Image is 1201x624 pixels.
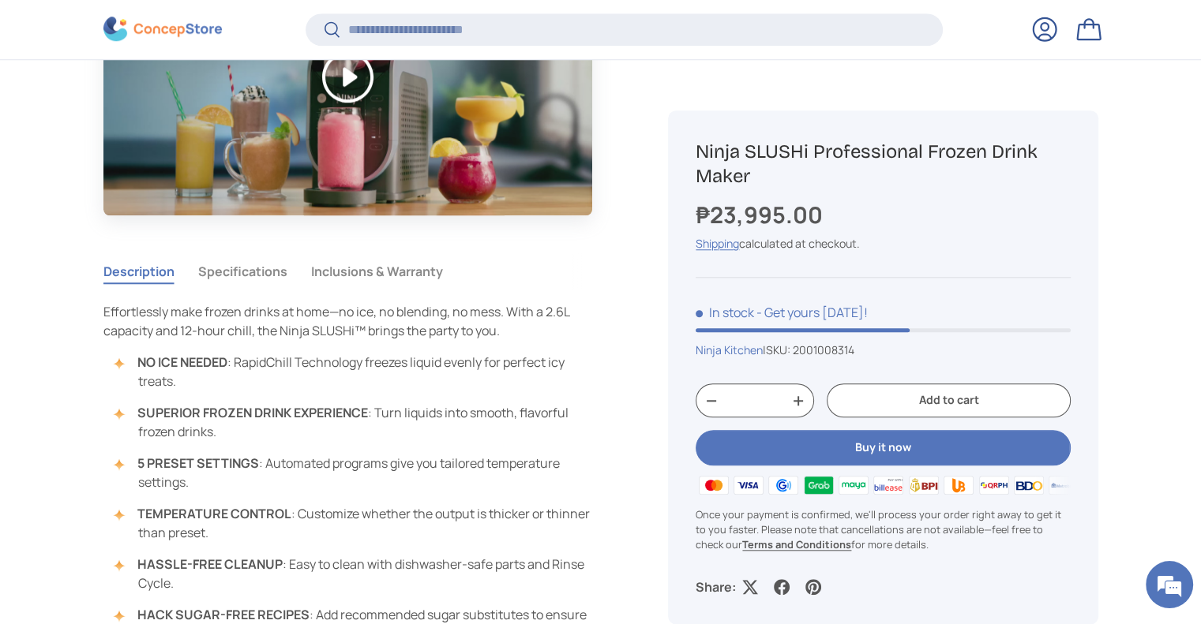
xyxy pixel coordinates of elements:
[1011,474,1046,498] img: bdo
[137,353,227,371] strong: NO ICE NEEDED
[137,404,368,421] strong: SUPERIOR FROZEN DRINK EXPERIENCE
[696,474,730,498] img: master
[976,474,1011,498] img: qrph
[696,236,739,251] a: Shipping
[696,199,827,230] strong: ₱23,995.00
[871,474,906,498] img: billease
[766,343,790,358] span: SKU:
[836,474,871,498] img: maya
[119,403,593,441] li: : Turn liquids into smooth, flavorful frozen drinks.
[906,474,941,498] img: bpi
[259,8,297,46] div: Minimize live chat window
[103,17,222,42] img: ConcepStore
[137,454,259,472] strong: 5 PRESET SETTINGS
[82,88,265,109] div: Leave a message
[766,474,801,498] img: gcash
[119,504,593,542] li: : Customize whether the output is thicker or thinner than preset.
[8,431,301,486] textarea: Type your message and click 'Submit'
[103,302,593,340] p: Effortlessly make frozen drinks at home—no ice, no blending, no mess. With a 2.6L capacity and 12...
[33,199,276,358] span: We are offline. Please leave us a message.
[696,235,1070,252] div: calculated at checkout.
[756,305,868,322] p: - Get yours [DATE]!
[801,474,835,498] img: grabpay
[696,431,1070,466] button: Buy it now
[119,353,593,390] li: : RapidChill Technology freezes liquid evenly for perfect icy treats.
[103,253,175,290] button: Description
[137,505,291,522] strong: TEMPERATURE CONTROL
[763,343,854,358] span: |
[696,577,736,596] p: Share:
[119,555,593,592] li: : Easy to clean with dishwasher-safe parts and Rinse Cycle.
[137,606,310,623] strong: HACK SUGAR-FREE RECIPES
[696,343,763,358] a: Ninja Kitchen
[696,507,1070,553] p: Once your payment is confirmed, we'll process your order right away to get it to you faster. Plea...
[696,305,754,322] span: In stock
[198,253,287,290] button: Specifications
[827,384,1070,418] button: Add to cart
[137,555,283,573] strong: HASSLE-FREE CLEANUP
[941,474,976,498] img: ubp
[1046,474,1081,498] img: metrobank
[119,454,593,491] li: : Automated programs give you tailored temperature settings.
[696,140,1070,189] h1: Ninja SLUSHi Professional Frozen Drink Maker
[231,486,287,507] em: Submit
[731,474,766,498] img: visa
[742,537,851,551] a: Terms and Conditions
[311,253,443,290] button: Inclusions & Warranty
[793,343,854,358] span: 2001008314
